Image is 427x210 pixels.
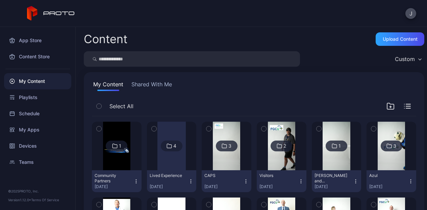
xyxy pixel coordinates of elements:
div: Custom [395,56,415,62]
div: [DATE] [204,184,243,189]
div: Wayne and Sharon Smith [315,173,352,184]
button: Azul[DATE] [367,170,416,192]
button: Visitors[DATE] [257,170,306,192]
div: Lived Experience [150,173,187,178]
div: 1 [119,143,121,149]
div: CAPS [204,173,242,178]
div: 2 [283,143,286,149]
div: Visitors [259,173,297,178]
div: [DATE] [259,184,298,189]
a: Terms Of Service [31,198,59,202]
button: CAPS[DATE] [202,170,251,192]
button: My Content [92,80,125,91]
div: Community Partners [95,173,132,184]
div: 1 [338,143,341,149]
span: Select All [109,102,133,110]
div: © 2025 PROTO, Inc. [8,188,67,194]
a: My Content [4,73,71,89]
a: Playlists [4,89,71,106]
button: Shared With Me [130,80,173,91]
a: Schedule [4,106,71,122]
button: J [405,8,416,19]
div: [DATE] [95,184,133,189]
button: Community Partners[DATE] [92,170,142,192]
div: 4 [173,143,176,149]
a: App Store [4,32,71,49]
a: My Apps [4,122,71,138]
div: 3 [393,143,396,149]
button: Custom [392,51,424,67]
span: Version 1.12.0 • [8,198,31,202]
div: [DATE] [315,184,353,189]
div: Content [84,33,127,45]
a: Content Store [4,49,71,65]
div: [DATE] [369,184,408,189]
button: Upload Content [376,32,424,46]
div: [DATE] [150,184,189,189]
button: [PERSON_NAME] and [PERSON_NAME][DATE] [312,170,361,192]
button: Lived Experience[DATE] [147,170,197,192]
a: Devices [4,138,71,154]
div: Upload Content [383,36,418,42]
div: 3 [228,143,231,149]
div: Azul [369,173,406,178]
a: Teams [4,154,71,170]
